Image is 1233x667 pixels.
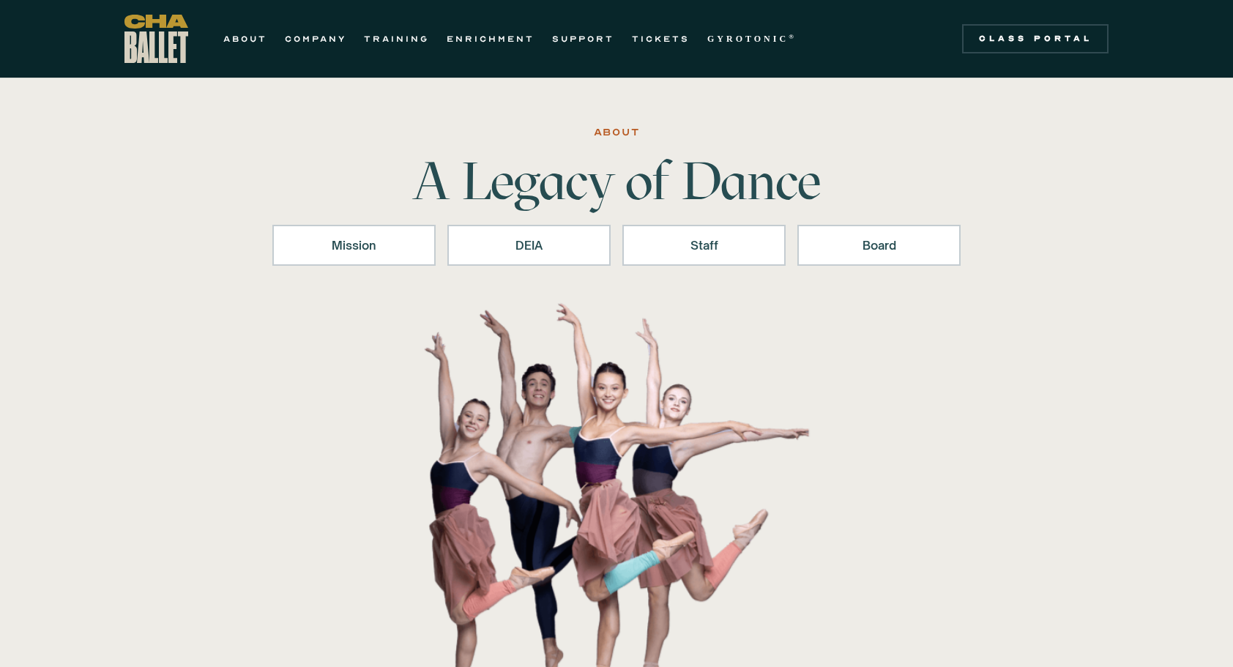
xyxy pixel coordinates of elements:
[552,30,614,48] a: SUPPORT
[223,30,267,48] a: ABOUT
[466,236,592,254] div: DEIA
[816,236,942,254] div: Board
[388,154,845,207] h1: A Legacy of Dance
[291,236,417,254] div: Mission
[641,236,767,254] div: Staff
[797,225,961,266] a: Board
[447,30,534,48] a: ENRICHMENT
[285,30,346,48] a: COMPANY
[124,15,188,63] a: home
[632,30,690,48] a: TICKETS
[971,33,1100,45] div: Class Portal
[789,33,797,40] sup: ®
[272,225,436,266] a: Mission
[594,124,640,141] div: ABOUT
[707,30,797,48] a: GYROTONIC®
[707,34,789,44] strong: GYROTONIC
[447,225,611,266] a: DEIA
[364,30,429,48] a: TRAINING
[622,225,786,266] a: Staff
[962,24,1109,53] a: Class Portal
